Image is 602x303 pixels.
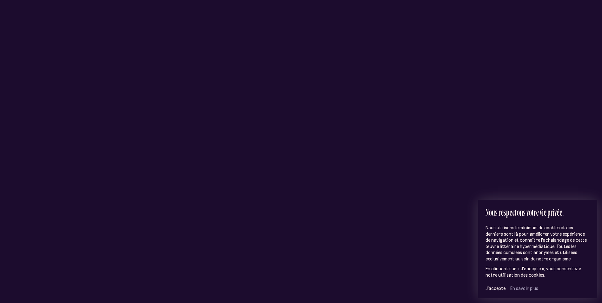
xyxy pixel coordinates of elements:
p: En cliquant sur « J'accepte », vous consentez à notre utilisation des cookies. [486,266,590,278]
a: En savoir plus [510,286,538,291]
p: Nous utilisons le minimum de cookies et ces derniers sont là pour améliorer votre expérience de n... [486,225,590,262]
button: J’accepte [486,286,506,291]
h2: Nous respectons votre vie privée. [486,207,590,217]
